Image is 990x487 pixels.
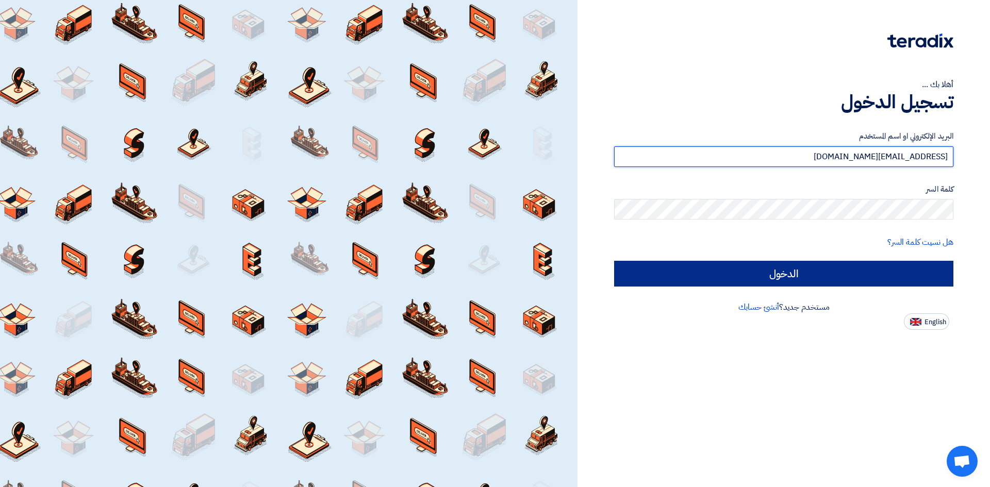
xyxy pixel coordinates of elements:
[614,130,953,142] label: البريد الإلكتروني او اسم المستخدم
[904,313,949,330] button: English
[925,318,946,326] span: English
[614,301,953,313] div: مستخدم جديد؟
[614,91,953,113] h1: تسجيل الدخول
[614,261,953,287] input: الدخول
[614,78,953,91] div: أهلا بك ...
[738,301,779,313] a: أنشئ حسابك
[614,146,953,167] input: أدخل بريد العمل الإلكتروني او اسم المستخدم الخاص بك ...
[910,318,921,326] img: en-US.png
[887,33,953,48] img: Teradix logo
[947,446,978,477] a: دردشة مفتوحة
[614,183,953,195] label: كلمة السر
[887,236,953,248] a: هل نسيت كلمة السر؟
